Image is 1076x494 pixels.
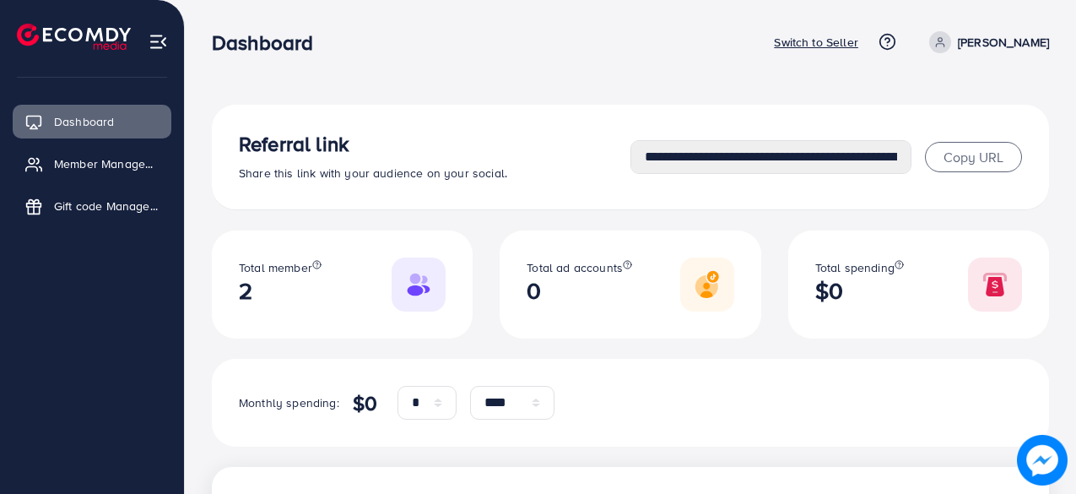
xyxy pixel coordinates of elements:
[239,393,339,413] p: Monthly spending:
[680,258,734,312] img: Responsive image
[239,277,322,305] h2: 2
[392,258,446,312] img: Responsive image
[968,258,1022,312] img: Responsive image
[17,24,131,50] img: logo
[239,165,507,182] span: Share this link with your audience on your social.
[353,391,377,415] h4: $0
[527,259,623,276] span: Total ad accounts
[815,277,904,305] h2: $0
[922,31,1049,53] a: [PERSON_NAME]
[54,155,159,172] span: Member Management
[774,32,858,52] p: Switch to Seller
[239,259,312,276] span: Total member
[13,105,171,138] a: Dashboard
[239,132,630,156] h3: Referral link
[13,189,171,223] a: Gift code Management
[815,259,895,276] span: Total spending
[212,30,327,55] h3: Dashboard
[54,113,114,130] span: Dashboard
[149,32,168,52] img: menu
[958,32,1049,52] p: [PERSON_NAME]
[944,148,1003,166] span: Copy URL
[54,198,159,214] span: Gift code Management
[925,142,1022,172] button: Copy URL
[1019,437,1066,484] img: image
[527,277,632,305] h2: 0
[13,147,171,181] a: Member Management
